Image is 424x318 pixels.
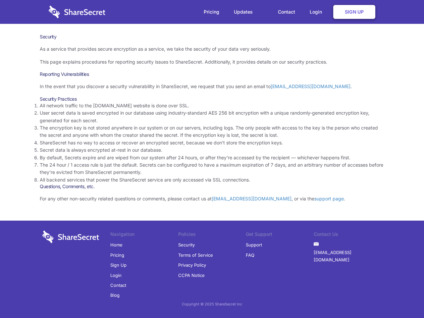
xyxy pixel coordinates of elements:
[197,2,226,22] a: Pricing
[110,290,120,300] a: Blog
[42,231,99,243] img: logo-wordmark-white-trans-d4663122ce5f474addd5e946df7df03e33cb6a1c49d2221995e7729f52c070b2.svg
[49,6,105,18] img: logo-wordmark-white-trans-d4663122ce5f474addd5e946df7df03e33cb6a1c49d2221995e7729f52c070b2.svg
[314,231,382,240] li: Contact Us
[246,231,314,240] li: Get Support
[40,124,384,139] li: The encryption key is not stored anywhere in our system or on our servers, including logs. The on...
[178,231,246,240] li: Policies
[40,58,384,66] p: This page explains procedures for reporting security issues to ShareSecret. Additionally, it prov...
[212,196,291,201] a: [EMAIL_ADDRESS][DOMAIN_NAME]
[40,161,384,176] li: The 24 hour / 1 access rule is just the default. Secrets can be configured to have a maximum expi...
[40,146,384,154] li: Secret data is always encrypted at-rest in our database.
[178,250,213,260] a: Terms of Service
[178,240,195,250] a: Security
[40,154,384,161] li: By default, Secrets expire and are wiped from our system after 24 hours, or after they’re accesse...
[314,247,382,265] a: [EMAIL_ADDRESS][DOMAIN_NAME]
[40,83,384,90] p: In the event that you discover a security vulnerability in ShareSecret, we request that you send ...
[246,240,262,250] a: Support
[110,270,122,280] a: Login
[40,102,384,109] li: All network traffic to the [DOMAIN_NAME] website is done over SSL.
[40,195,384,202] p: For any other non-security related questions or comments, please contact us at , or via the .
[40,45,384,53] p: As a service that provides secure encryption as a service, we take the security of your data very...
[110,231,178,240] li: Navigation
[40,139,384,146] li: ShareSecret has no way to access or recover an encrypted secret, because we don’t store the encry...
[246,250,254,260] a: FAQ
[303,2,332,22] a: Login
[314,196,344,201] a: support page
[178,260,206,270] a: Privacy Policy
[271,2,302,22] a: Contact
[110,280,126,290] a: Contact
[40,34,384,40] h1: Security
[110,240,123,250] a: Home
[110,260,127,270] a: Sign Up
[333,5,375,19] a: Sign Up
[40,184,384,189] h3: Questions, Comments, etc.
[110,250,124,260] a: Pricing
[178,270,205,280] a: CCPA Notice
[40,71,384,77] h3: Reporting Vulnerabilities
[40,176,384,184] li: All backend services that power the ShareSecret service are only accessed via SSL connections.
[271,83,350,89] a: [EMAIL_ADDRESS][DOMAIN_NAME]
[40,109,384,124] li: User secret data is saved encrypted in our database using industry-standard AES 256 bit encryptio...
[40,96,384,102] h3: Security Practices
